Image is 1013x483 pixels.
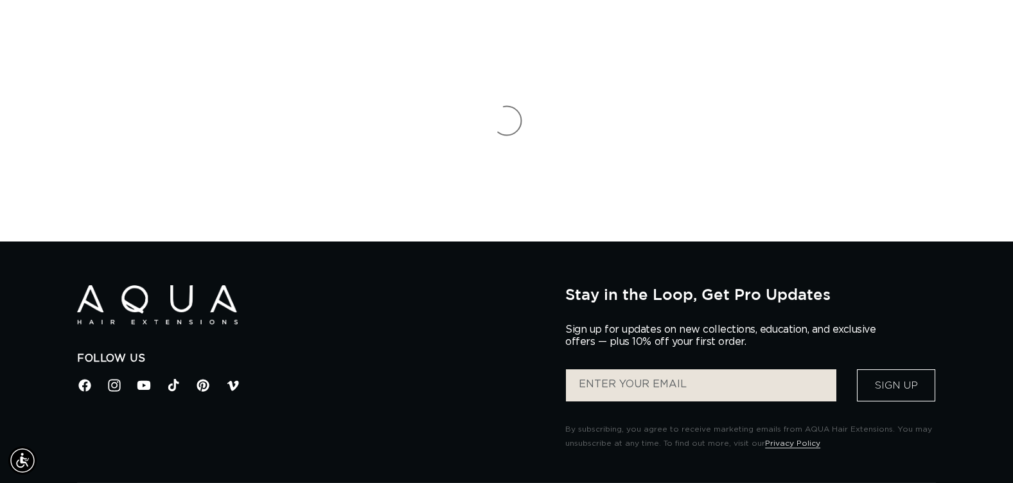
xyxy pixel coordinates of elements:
h2: Follow Us [77,352,546,365]
div: Accessibility Menu [8,446,37,475]
a: Privacy Policy [765,439,820,447]
button: Sign Up [857,369,935,401]
h2: Stay in the Loop, Get Pro Updates [565,285,936,303]
img: Aqua Hair Extensions [77,285,238,324]
p: Sign up for updates on new collections, education, and exclusive offers — plus 10% off your first... [565,324,886,348]
input: ENTER YOUR EMAIL [566,369,836,401]
p: By subscribing, you agree to receive marketing emails from AQUA Hair Extensions. You may unsubscr... [565,423,936,450]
